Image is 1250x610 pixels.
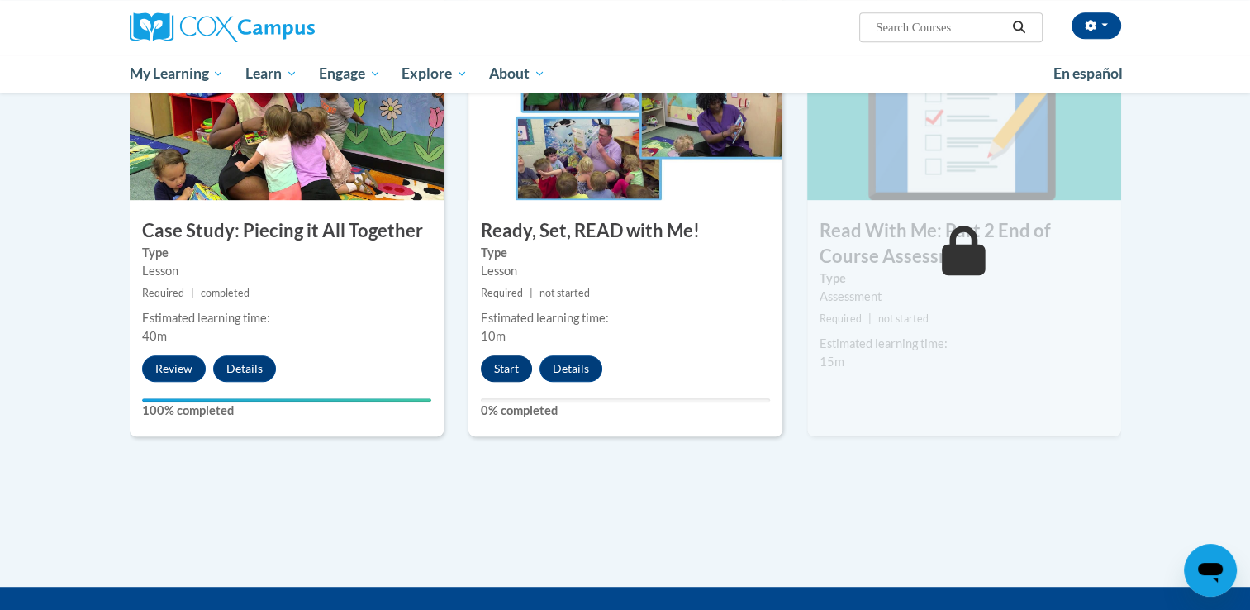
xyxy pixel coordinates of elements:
label: Type [481,244,770,262]
input: Search Courses [874,17,1006,37]
span: 40m [142,329,167,343]
h3: Case Study: Piecing it All Together [130,218,444,244]
span: not started [878,312,929,325]
div: Main menu [105,55,1146,93]
a: Explore [391,55,478,93]
button: Review [142,355,206,382]
span: En español [1053,64,1123,82]
img: Course Image [807,35,1121,200]
h3: Ready, Set, READ with Me! [468,218,782,244]
a: My Learning [119,55,235,93]
img: Course Image [130,35,444,200]
label: 100% completed [142,402,431,420]
div: Assessment [820,288,1109,306]
a: About [478,55,556,93]
h3: Read With Me: Part 2 End of Course Assessment [807,218,1121,269]
span: completed [201,287,250,299]
img: Cox Campus [130,12,315,42]
a: Learn [235,55,308,93]
span: not started [539,287,590,299]
a: Engage [308,55,392,93]
a: Cox Campus [130,12,444,42]
button: Start [481,355,532,382]
button: Search [1006,17,1031,37]
div: Estimated learning time: [142,309,431,327]
img: Course Image [468,35,782,200]
label: Type [820,269,1109,288]
a: En español [1043,56,1134,91]
button: Account Settings [1072,12,1121,39]
span: Required [820,312,862,325]
label: Type [142,244,431,262]
span: 10m [481,329,506,343]
span: My Learning [129,64,224,83]
span: | [530,287,533,299]
div: Lesson [481,262,770,280]
span: Required [481,287,523,299]
span: | [191,287,194,299]
button: Details [539,355,602,382]
span: Engage [319,64,381,83]
span: | [868,312,872,325]
iframe: Button to launch messaging window [1184,544,1237,597]
span: 15m [820,355,844,369]
span: Learn [245,64,297,83]
div: Estimated learning time: [481,309,770,327]
span: Required [142,287,184,299]
div: Lesson [142,262,431,280]
div: Your progress [142,398,431,402]
span: Explore [402,64,468,83]
label: 0% completed [481,402,770,420]
button: Details [213,355,276,382]
div: Estimated learning time: [820,335,1109,353]
span: About [489,64,545,83]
